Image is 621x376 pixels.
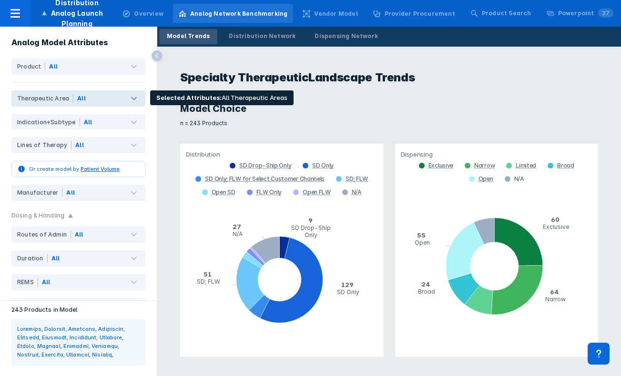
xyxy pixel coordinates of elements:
a: Dispensing Network [307,29,386,44]
tspan: SD; FLW [197,278,220,285]
tspan: Exclusive [543,224,569,231]
div: Manufacturer [17,188,62,197]
div: Therapeutic Area [17,94,73,103]
tspan: 60 [551,216,560,224]
a: Distribution Network [221,29,303,44]
a: Analog Network Benchmarking [173,4,293,23]
h4: Dispensing [401,149,593,159]
button: Or create model by Patient Volume [11,161,145,177]
div: All [75,141,84,149]
h4: Dosing & Handling [11,212,64,219]
div: Routes of Admin [17,230,71,239]
h2: Model Choice [180,103,246,114]
span: 27 [598,9,613,18]
div: Analog Network Benchmarking [190,10,287,18]
span: 243 Products in Model [11,307,78,313]
div: Duration [17,254,48,263]
a: Provider Procurement [367,4,461,23]
span: Or create model by [29,166,120,172]
tspan: SD Only [337,288,359,296]
g: pie chart , with 6 points. Min value is 17, max value is 64. [395,191,599,344]
a: Vendor Model [297,4,363,23]
tspan: 55 [417,231,426,239]
div: Open [478,175,493,183]
tspan: 24 [421,280,430,288]
h1: Specialty Therapeutic Landscape Trends [169,58,610,97]
tspan: 27 [233,223,241,230]
g: pie chart , with 8 points. Min value is 2, max value is 129. [180,205,384,357]
tspan: 129 [341,281,354,288]
div: All [49,62,58,71]
a: Overview [117,4,169,23]
tspan: 64 [550,288,559,296]
div: Narrow [474,162,495,169]
div: N/A [352,188,362,196]
div: All [51,254,60,263]
div: Open SD [212,188,235,196]
div: Provider Procurement [385,10,455,18]
div: SD Only [312,162,334,169]
div: Powerpoint [558,9,613,18]
div: Exclusive [428,162,453,169]
h4: Analog Model Attributes [11,38,108,47]
tspan: N/A [233,230,243,237]
div: FLW Only [256,188,282,196]
tspan: 51 [204,270,212,278]
div: All [80,117,96,128]
span: Patient Volume [81,166,120,172]
div: Vendor Model [314,10,357,18]
div: Indication+SubtypeAll [11,114,145,129]
tspan: SD Drop-Ship [291,224,331,231]
div: N/A [499,175,530,183]
div: Lines of Therapy [17,141,71,149]
div: SD; FLW [346,175,368,183]
div: All [66,188,75,197]
div: Loremips, Dolorsit, Ametcons, Adipiscin, Elitsedd, Eiusmodt, Incididunt, Utlabore, Etdolo, Magnaa... [17,325,140,360]
div: Model Trends [167,32,210,40]
tspan: Broad [418,288,435,295]
div: All [42,278,51,287]
tspan: Narrow [545,296,566,303]
tspan: Only [305,231,317,238]
div: Product [17,62,45,71]
div: Product Search [482,9,531,18]
div: Broad [557,162,574,169]
div: Overview [134,10,163,18]
div: SD Only; FLW for Select Customer Channels [205,175,325,183]
div: Open FLW [303,188,331,196]
div: n = 243 Products [180,114,598,127]
div: REMS [17,278,38,287]
div: SD Drop-Ship Only [239,162,291,169]
div: Contact Support [588,343,610,365]
tspan: 9 [308,217,313,224]
button: Indication+SubtypeAll [11,114,145,130]
div: Limited [516,162,536,169]
div: All [77,94,86,103]
a: Model Trends [159,29,217,44]
div: Dispensing Network [315,32,378,40]
h4: Distribution [186,149,378,159]
div: All [75,230,83,239]
tspan: Open [414,239,429,246]
div: Distribution Network [229,32,295,40]
div: Indication+Subtype [17,118,80,127]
